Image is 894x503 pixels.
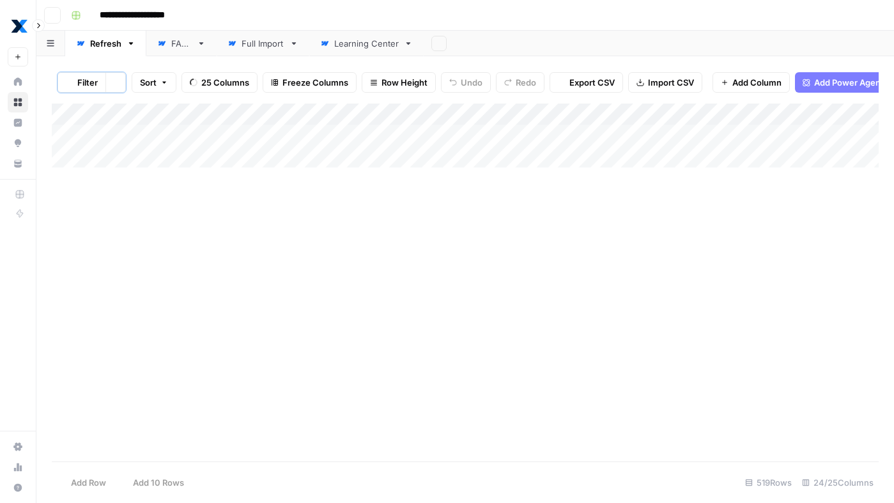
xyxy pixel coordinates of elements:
button: Workspace: MaintainX [8,10,28,42]
div: 24/25 Columns [797,472,879,493]
span: Add Power Agent [814,76,884,89]
span: Sort [140,76,157,89]
button: Freeze Columns [263,72,357,93]
a: Settings [8,437,28,457]
div: FAQs [171,37,192,50]
a: Home [8,72,28,92]
button: Redo [496,72,544,93]
button: Add Power Agent [795,72,891,93]
a: Insights [8,112,28,133]
span: Redo [516,76,536,89]
button: Row Height [362,72,436,93]
a: Usage [8,457,28,477]
div: Refresh [90,37,121,50]
button: Add Column [713,72,790,93]
span: 25 Columns [201,76,249,89]
span: Freeze Columns [282,76,348,89]
span: Export CSV [569,76,615,89]
span: Add 10 Rows [133,476,184,489]
span: Undo [461,76,482,89]
a: Opportunities [8,133,28,153]
button: 25 Columns [181,72,258,93]
button: Filter [58,72,105,93]
a: Browse [8,92,28,112]
div: 519 Rows [740,472,797,493]
button: Undo [441,72,491,93]
a: FAQs [146,31,217,56]
div: Learning Center [334,37,399,50]
div: Full Import [242,37,284,50]
button: Sort [132,72,176,93]
a: Full Import [217,31,309,56]
span: Add Row [71,476,106,489]
button: Add Row [52,472,114,493]
img: MaintainX Logo [8,15,31,38]
button: Import CSV [628,72,702,93]
button: Export CSV [550,72,623,93]
button: Add 10 Rows [114,472,192,493]
span: Row Height [381,76,428,89]
button: Help + Support [8,477,28,498]
span: Add Column [732,76,782,89]
span: Import CSV [648,76,694,89]
a: Learning Center [309,31,424,56]
a: Your Data [8,153,28,174]
span: Filter [77,76,98,89]
a: Refresh [65,31,146,56]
